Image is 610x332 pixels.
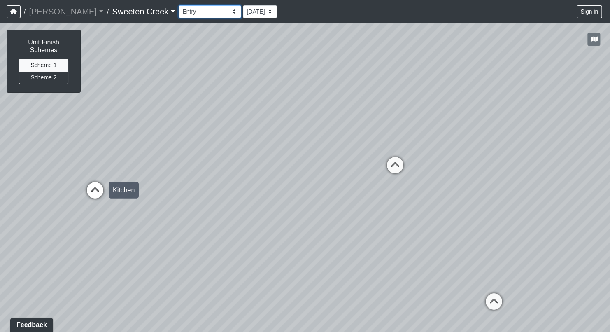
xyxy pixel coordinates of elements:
[19,59,68,72] button: Scheme 1
[15,38,72,54] h6: Unit Finish Schemes
[29,3,104,20] a: [PERSON_NAME]
[21,3,29,20] span: /
[104,3,112,20] span: /
[6,316,55,332] iframe: Ybug feedback widget
[109,182,139,199] div: Kitchen
[577,5,602,18] button: Sign in
[19,71,68,84] button: Scheme 2
[112,3,175,20] a: Sweeten Creek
